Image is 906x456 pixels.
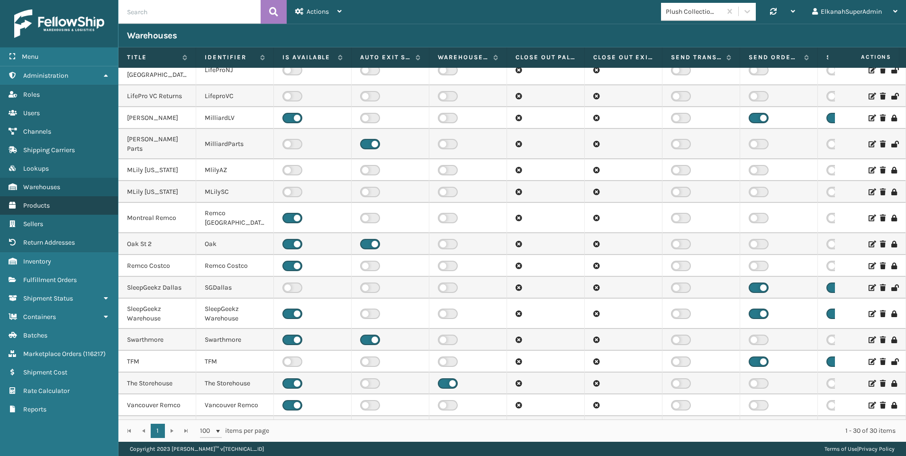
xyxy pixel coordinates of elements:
[891,189,897,195] i: Deactivate
[196,394,274,416] td: Vancouver Remco
[516,53,576,62] label: Close Out Palletizing
[23,387,70,395] span: Rate Calculator
[880,402,886,409] i: Delete
[196,203,274,233] td: Remco [GEOGRAPHIC_DATA]
[196,233,274,255] td: Oak
[869,215,874,221] i: Edit
[869,167,874,173] i: Edit
[83,350,106,358] span: ( 116217 )
[23,183,60,191] span: Warehouses
[869,284,874,291] i: Edit
[118,181,196,203] td: MLily [US_STATE]
[118,416,196,447] td: WindGap (Iron Mountain)
[118,373,196,394] td: The Storehouse
[831,49,897,65] span: Actions
[891,215,897,221] i: Deactivate
[23,350,82,358] span: Marketplace Orders
[282,53,333,62] label: Is Available
[23,220,43,228] span: Sellers
[23,294,73,302] span: Shipment Status
[151,424,165,438] a: 1
[118,107,196,129] td: [PERSON_NAME]
[23,238,75,246] span: Return Addresses
[891,241,897,247] i: Deactivate
[880,93,886,100] i: Delete
[666,7,722,17] div: Plush Collections
[23,331,47,339] span: Batches
[118,203,196,233] td: Montreal Remco
[118,55,196,85] td: LifePro [GEOGRAPHIC_DATA]
[196,329,274,351] td: Swarthmore
[880,284,886,291] i: Delete
[824,442,895,456] div: |
[196,159,274,181] td: MlilyAZ
[891,284,897,291] i: Reactivate
[23,109,40,117] span: Users
[891,358,897,365] i: Reactivate
[127,30,177,41] h3: Warehouses
[593,53,653,62] label: Close Out Exit Scan
[869,141,874,147] i: Edit
[869,380,874,387] i: Edit
[891,93,897,100] i: Reactivate
[196,351,274,373] td: TFM
[891,141,897,147] i: Reactivate
[118,233,196,255] td: Oak St 2
[880,215,886,221] i: Delete
[869,402,874,409] i: Edit
[826,53,877,62] label: Send Inventory API
[23,128,51,136] span: Channels
[891,402,897,409] i: Deactivate
[869,358,874,365] i: Edit
[869,93,874,100] i: Edit
[891,167,897,173] i: Deactivate
[869,115,874,121] i: Edit
[880,141,886,147] i: Delete
[282,426,896,436] div: 1 - 30 of 30 items
[118,277,196,299] td: SleepGeekz Dallas
[196,416,274,447] td: WindGap
[869,189,874,195] i: Edit
[23,164,49,173] span: Lookups
[360,53,411,62] label: Auto Exit Scan
[118,329,196,351] td: Swarthmore
[869,263,874,269] i: Edit
[23,313,56,321] span: Containers
[118,394,196,416] td: Vancouver Remco
[23,405,46,413] span: Reports
[880,263,886,269] i: Delete
[23,368,67,376] span: Shipment Cost
[880,67,886,73] i: Delete
[196,107,274,129] td: MilliardLV
[23,276,77,284] span: Fulfillment Orders
[880,380,886,387] i: Delete
[200,426,214,436] span: 100
[196,277,274,299] td: SGDallas
[23,201,50,210] span: Products
[438,53,489,62] label: Warehouse accepting return labels
[824,446,857,452] a: Terms of Use
[196,255,274,277] td: Remco Costco
[880,337,886,343] i: Delete
[880,189,886,195] i: Delete
[118,85,196,107] td: LifePro VC Returns
[859,446,895,452] a: Privacy Policy
[196,373,274,394] td: The Storehouse
[205,53,255,62] label: Identifier
[23,257,51,265] span: Inventory
[891,263,897,269] i: Deactivate
[196,181,274,203] td: MLilySC
[23,72,68,80] span: Administration
[196,55,274,85] td: LifeProNJ
[880,167,886,173] i: Delete
[869,337,874,343] i: Edit
[891,310,897,317] i: Deactivate
[22,53,38,61] span: Menu
[23,146,75,154] span: Shipping Carriers
[891,115,897,121] i: Deactivate
[880,310,886,317] i: Delete
[196,129,274,159] td: MilliardParts
[118,159,196,181] td: MLily [US_STATE]
[118,351,196,373] td: TFM
[869,241,874,247] i: Edit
